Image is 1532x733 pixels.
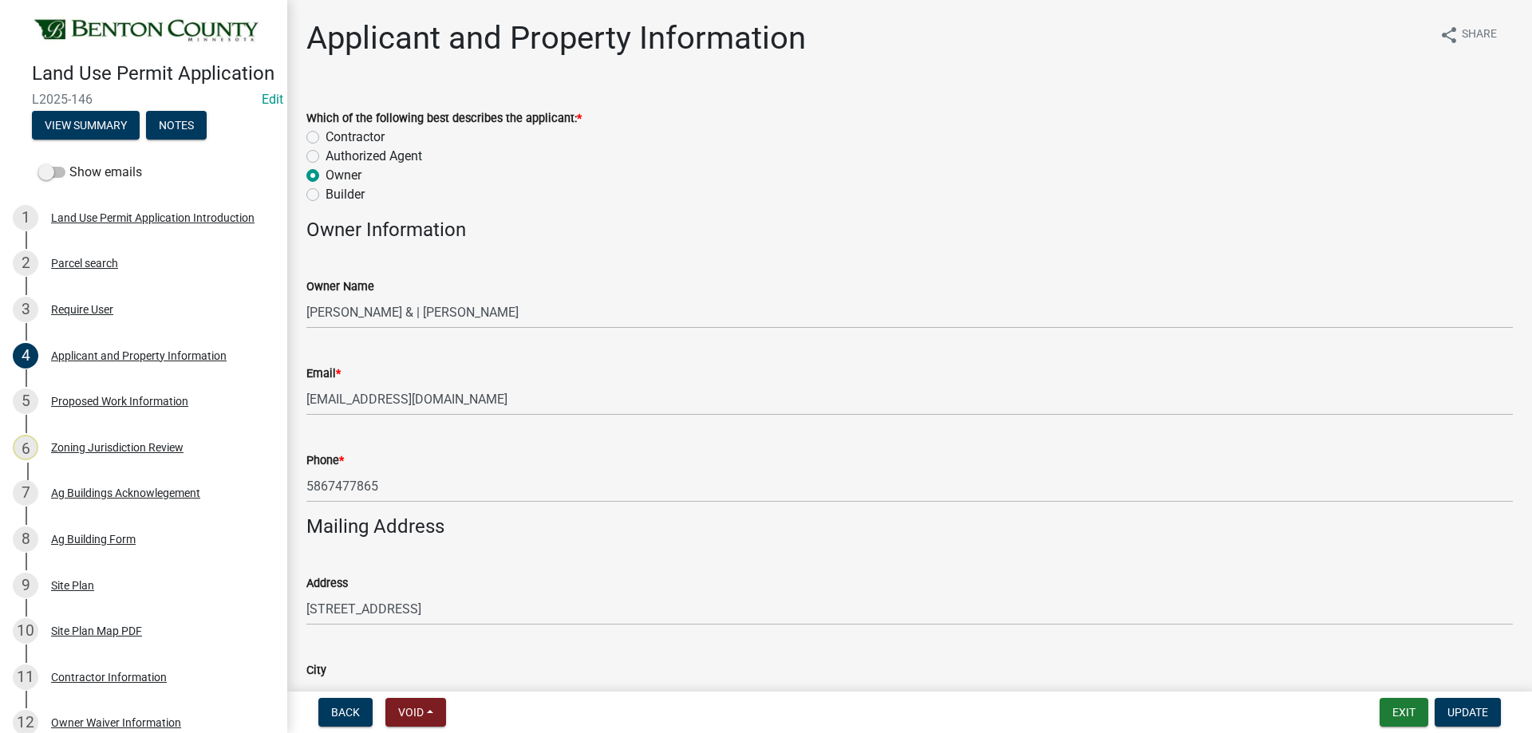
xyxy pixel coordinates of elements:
[13,618,38,644] div: 10
[331,706,360,719] span: Back
[51,212,255,223] div: Land Use Permit Application Introduction
[51,396,188,407] div: Proposed Work Information
[306,578,348,589] label: Address
[398,706,424,719] span: Void
[318,698,373,727] button: Back
[13,388,38,414] div: 5
[51,580,94,591] div: Site Plan
[51,487,200,499] div: Ag Buildings Acknowlegement
[13,435,38,460] div: 6
[262,92,283,107] wm-modal-confirm: Edit Application Number
[306,282,374,293] label: Owner Name
[13,250,38,276] div: 2
[306,113,582,124] label: Which of the following best describes the applicant:
[1380,698,1428,727] button: Exit
[326,166,361,185] label: Owner
[13,480,38,506] div: 7
[38,163,142,182] label: Show emails
[306,665,326,676] label: City
[385,698,446,727] button: Void
[13,664,38,690] div: 11
[51,625,142,636] div: Site Plan Map PDF
[306,515,1513,538] h4: Mailing Address
[13,343,38,368] div: 4
[13,526,38,552] div: 8
[51,534,136,545] div: Ag Building Form
[51,672,167,683] div: Contractor Information
[146,120,207,132] wm-modal-confirm: Notes
[326,128,385,147] label: Contractor
[51,717,181,728] div: Owner Waiver Information
[306,219,1513,242] h4: Owner Information
[306,455,344,467] label: Phone
[51,304,113,315] div: Require User
[13,297,38,322] div: 3
[1447,706,1488,719] span: Update
[32,120,140,132] wm-modal-confirm: Summary
[51,442,184,453] div: Zoning Jurisdiction Review
[326,147,422,166] label: Authorized Agent
[51,350,227,361] div: Applicant and Property Information
[1462,26,1497,45] span: Share
[32,111,140,140] button: View Summary
[146,111,207,140] button: Notes
[1435,698,1501,727] button: Update
[13,205,38,231] div: 1
[13,573,38,598] div: 9
[262,92,283,107] a: Edit
[306,19,806,57] h1: Applicant and Property Information
[32,62,274,85] h4: Land Use Permit Application
[51,258,118,269] div: Parcel search
[326,185,365,204] label: Builder
[1439,26,1459,45] i: share
[32,17,262,45] img: Benton County, Minnesota
[306,368,341,380] label: Email
[1427,19,1510,50] button: shareShare
[32,92,255,107] span: L2025-146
